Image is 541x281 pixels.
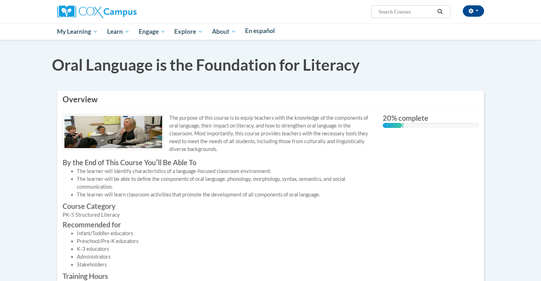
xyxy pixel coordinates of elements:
h3: Overview [63,94,479,105]
label: Recommended for [63,221,372,228]
img: Cox Campus [57,5,137,18]
a: Explore [170,23,207,40]
a: Learn [102,23,134,40]
span: Oral Language is the Foundation for Literacy [52,55,360,74]
span: En español [245,27,275,34]
div: 0.001% [402,123,404,128]
li: Infant/Toddler educators [77,229,372,237]
p: The purpose of this course is to equip teachers with the knowledge of the components of oral lang... [63,114,372,153]
li: Preschool/Pre-K educators [77,237,372,245]
li: The learner will be able to define the components of oral language, phonology, morphology, syntax... [77,175,372,191]
a: En español [241,23,280,38]
span: Explore [174,27,203,36]
span: My Learning [57,27,98,36]
li: Stakeholders [77,261,372,269]
label: By the End of This Course Youʹll Be Able To [63,158,372,166]
label: 20% complete [383,114,479,122]
a: My Learning [53,23,103,40]
input: Search Courses [378,7,435,16]
a: Cox Campus [57,8,137,14]
span: Learn [107,27,129,36]
img: Course logo image [63,114,164,150]
span: About [212,27,236,36]
li: The learner will learn classroom activities that promote the development of all components of ora... [77,191,372,199]
span: Engage [139,27,165,36]
div: PK-5 Structured Literacy [63,211,372,219]
div: 20% complete [383,123,402,128]
a: About [207,23,241,40]
li: K-3 educators [77,245,372,253]
i:  [437,9,443,15]
label: Course Category [63,202,372,210]
button: Account Settings [463,5,484,17]
button: Search [435,7,445,16]
label: Training Hours [63,272,372,280]
li: The learner will identify characteristics of a language-focused classroom environment. [77,167,372,175]
a: Engage [134,23,170,40]
li: Administrators [77,253,372,261]
div: Main menu [47,23,495,40]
